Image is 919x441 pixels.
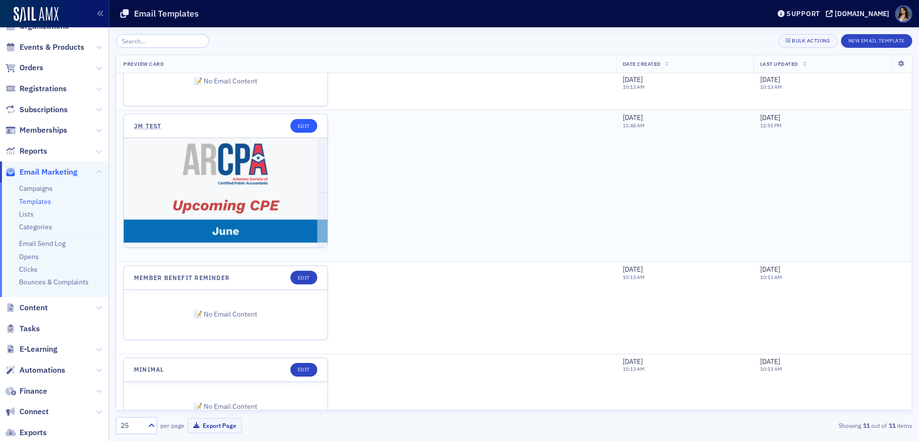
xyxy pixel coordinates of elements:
strong: 11 [861,421,871,430]
a: Member Benefit Reminder [134,274,230,281]
span: [DATE] [760,75,780,84]
strong: 11 [887,421,897,430]
time: 10:13 AM [623,84,645,91]
span: Tasks [19,323,40,334]
a: Edit [290,363,317,377]
div: Support [786,9,820,18]
button: New Email Template [841,34,912,48]
span: [DATE] [623,113,643,122]
span: [DATE] [760,113,780,122]
span: Preview Card [123,60,164,67]
a: Tasks [5,323,40,334]
a: Reports [5,146,47,157]
input: Search… [116,34,209,48]
div: Bulk Actions [792,38,830,43]
span: Automations [19,365,65,376]
div: [DOMAIN_NAME] [835,9,889,18]
a: JM Test [134,122,162,130]
a: Lists [19,210,34,219]
a: Subscriptions [5,104,68,115]
time: 10:13 AM [623,365,645,372]
a: Edit [290,119,317,133]
a: Content [5,302,48,313]
a: Edit [290,271,317,284]
span: Exports [19,427,47,438]
label: per page [160,421,184,430]
span: No Email Content [124,290,327,340]
time: 12:55 PM [760,122,782,129]
a: Bounces & Complaints [19,278,89,286]
a: Registrations [5,83,67,94]
span: Date Created [623,60,661,67]
span: Orders [19,62,43,73]
span: [DATE] [623,265,643,274]
a: Events & Products [5,42,84,53]
span: Last Updated [760,60,798,67]
h1: Email Templates [134,8,199,20]
span: [DATE] [623,357,643,366]
span: [DATE] [760,265,780,274]
span: [DATE] [760,357,780,366]
span: Reports [19,146,47,157]
span: Memberships [19,125,67,136]
time: 10:13 AM [760,274,782,281]
a: Email Marketing [5,167,77,178]
time: 10:13 AM [760,365,782,372]
a: New Email Template [841,36,912,44]
span: Profile [895,5,912,22]
span: 📝 [194,77,204,85]
span: Connect [19,406,49,417]
time: 10:13 AM [760,84,782,91]
span: Subscriptions [19,104,68,115]
img: SailAMX [14,7,58,22]
a: Automations [5,365,65,376]
a: Minimal [134,366,164,373]
span: No Email Content [124,57,327,106]
div: Showing out of items [653,421,912,430]
a: Exports [5,427,47,438]
time: 10:13 AM [623,274,645,281]
span: Finance [19,386,47,397]
a: Memberships [5,125,67,136]
a: Connect [5,406,49,417]
a: E-Learning [5,344,57,355]
span: 📝 [194,310,204,319]
time: 11:48 AM [623,122,645,129]
span: Registrations [19,83,67,94]
button: [DOMAIN_NAME] [826,10,893,17]
a: Templates [19,197,51,206]
span: No Email Content [124,382,327,432]
button: Bulk Actions [778,34,837,48]
span: [DATE] [623,75,643,84]
span: 📝 [194,402,204,411]
a: Opens [19,252,39,261]
a: Campaigns [19,184,53,193]
a: Email Send Log [19,239,65,248]
div: 25 [121,421,142,431]
button: Export Page [188,418,242,433]
a: Categories [19,222,52,231]
a: Orders [5,62,43,73]
span: Events & Products [19,42,84,53]
span: E-Learning [19,344,57,355]
a: Finance [5,386,47,397]
span: Content [19,302,48,313]
a: Clicks [19,265,38,274]
span: Email Marketing [19,167,77,178]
